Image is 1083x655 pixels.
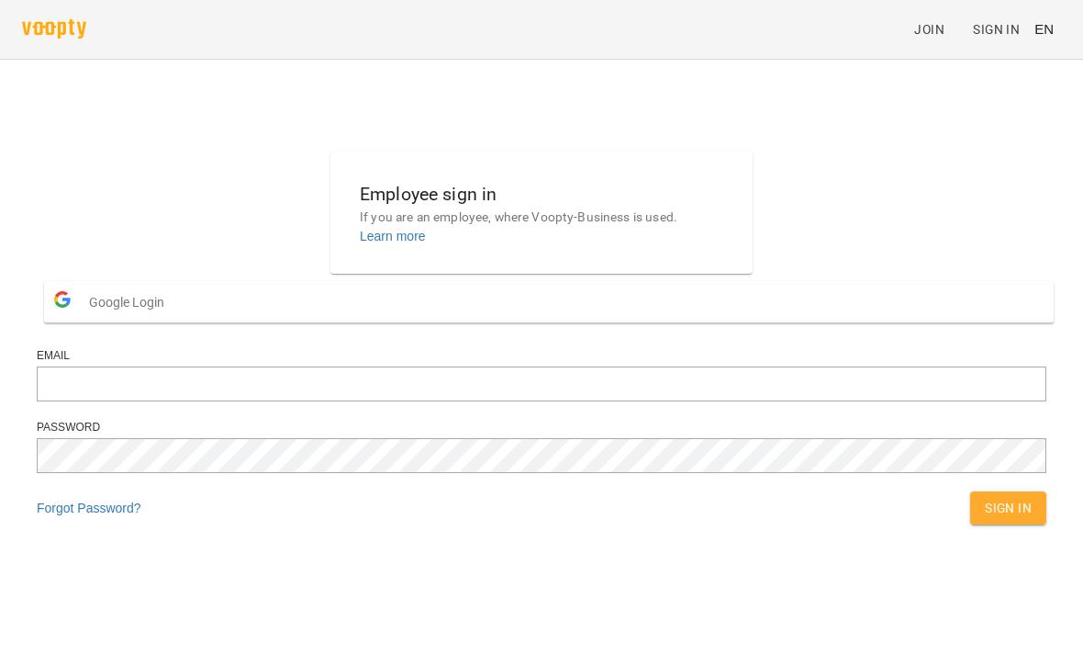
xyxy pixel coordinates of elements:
span: Sign In [985,497,1032,519]
a: Learn more [360,229,426,243]
button: EN [1027,12,1061,46]
div: Email [37,348,1046,364]
button: Sign In [970,491,1046,525]
h6: Employee sign in [360,180,723,209]
span: Join [914,18,944,40]
p: If you are an employee, where Voopty-Business is used. [360,209,723,227]
a: Forgot Password? [37,501,141,515]
button: Employee sign inIf you are an employee, where Voopty-Business is used.Learn more [345,165,738,260]
img: voopty.png [22,19,86,39]
span: EN [1034,19,1054,39]
a: Join [907,13,966,46]
button: Google Login [44,281,1054,322]
div: Password [37,420,1046,435]
a: Sign In [966,13,1027,46]
span: Google Login [89,284,173,321]
span: Sign In [973,18,1020,40]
